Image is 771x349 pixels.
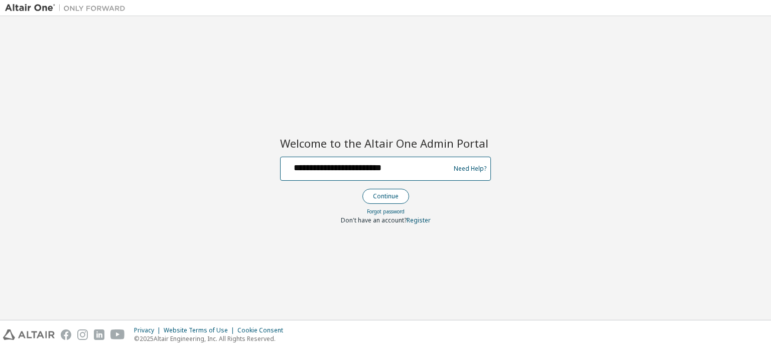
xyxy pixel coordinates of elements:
div: Website Terms of Use [164,326,237,334]
a: Need Help? [454,168,486,169]
img: linkedin.svg [94,329,104,340]
img: youtube.svg [110,329,125,340]
div: Cookie Consent [237,326,289,334]
span: Don't have an account? [341,216,407,224]
a: Register [407,216,431,224]
img: altair_logo.svg [3,329,55,340]
h2: Welcome to the Altair One Admin Portal [280,136,491,150]
div: Privacy [134,326,164,334]
p: © 2025 Altair Engineering, Inc. All Rights Reserved. [134,334,289,343]
button: Continue [362,189,409,204]
img: Altair One [5,3,131,13]
a: Forgot password [367,208,405,215]
img: instagram.svg [77,329,88,340]
img: facebook.svg [61,329,71,340]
